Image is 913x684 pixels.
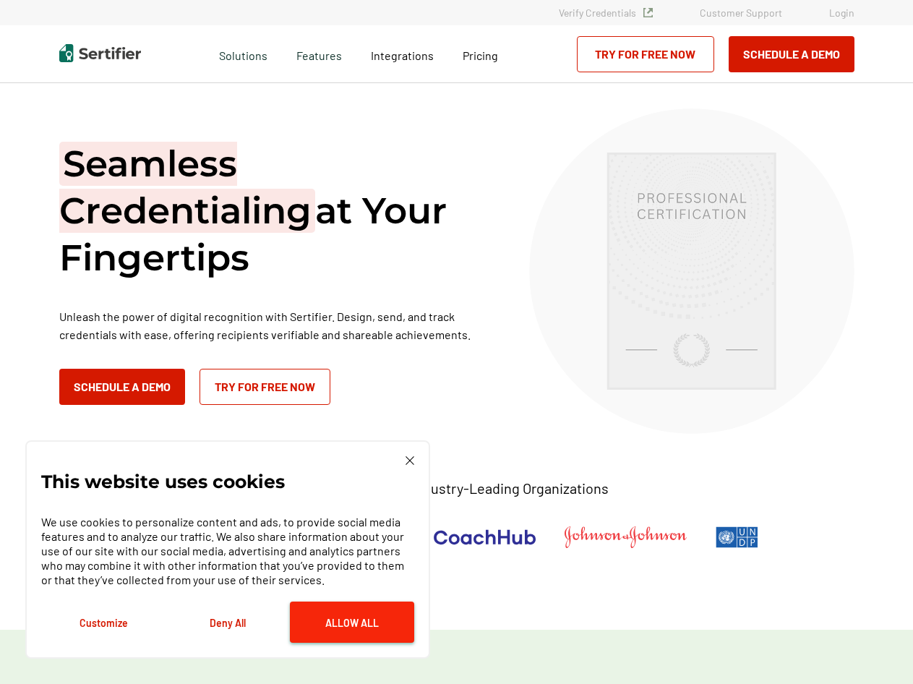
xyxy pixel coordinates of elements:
span: Solutions [219,45,267,63]
button: Deny All [166,602,290,643]
span: Integrations [371,48,434,62]
button: Schedule a Demo [59,369,185,405]
p: Trusted by +1500 Industry-Leading Organizations [304,479,609,497]
img: Johnson & Johnson [565,526,686,548]
img: Sertifier | Digital Credentialing Platform [59,44,141,62]
button: Schedule a Demo [729,36,854,72]
a: Try for Free Now [200,369,330,405]
a: Login [829,7,854,19]
span: Pricing [463,48,498,62]
a: Verify Credentials [559,7,653,19]
p: Unleash the power of digital recognition with Sertifier. Design, send, and track credentials with... [59,307,493,343]
h1: at Your Fingertips [59,140,493,281]
a: Integrations [371,45,434,63]
g: Associate Degree [679,329,705,332]
span: Features [296,45,342,63]
button: Customize [41,602,166,643]
a: Try for Free Now [577,36,714,72]
img: Verified [643,8,653,17]
button: Allow All [290,602,414,643]
img: UNDP [716,526,758,548]
p: We use cookies to personalize content and ads, to provide social media features and to analyze ou... [41,515,414,587]
a: Customer Support [700,7,782,19]
img: CoachHub [406,526,536,548]
img: Cookie Popup Close [406,456,414,465]
p: This website uses cookies [41,474,285,489]
span: Seamless Credentialing [59,142,315,233]
a: Pricing [463,45,498,63]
